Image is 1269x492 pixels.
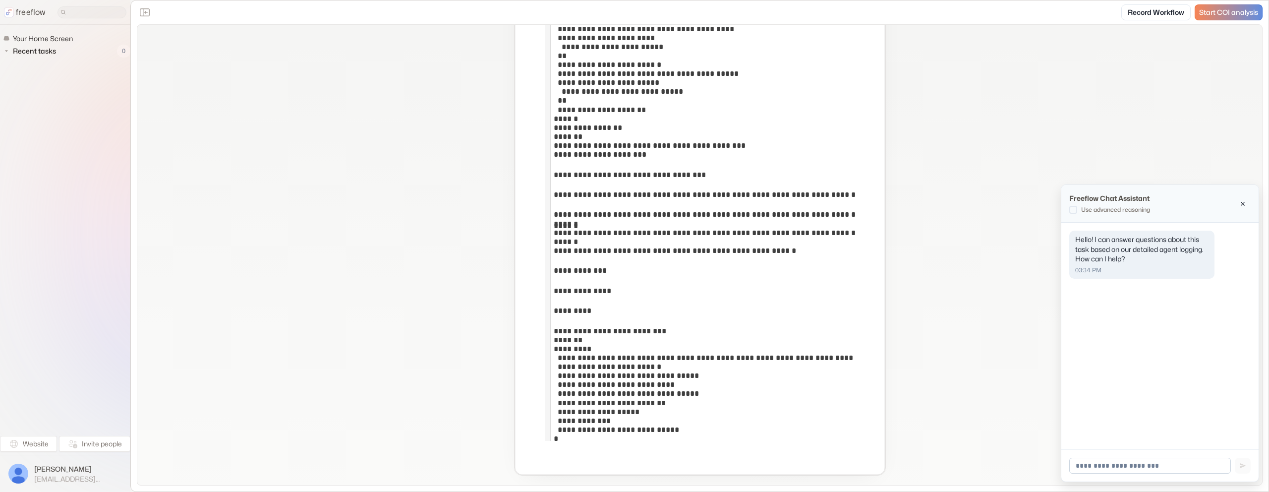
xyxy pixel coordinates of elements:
span: [EMAIL_ADDRESS][DOMAIN_NAME] [34,475,122,484]
img: profile [8,464,28,484]
button: Close the sidebar [137,4,153,20]
span: [PERSON_NAME] [34,464,122,474]
span: 0 [117,45,130,58]
a: Record Workflow [1121,4,1191,20]
button: Recent tasks [3,45,60,57]
p: freeflow [16,6,46,18]
button: [PERSON_NAME][EMAIL_ADDRESS][DOMAIN_NAME] [6,461,124,486]
p: Use advanced reasoning [1081,205,1150,214]
a: freeflow [4,6,46,18]
a: Start COI analysis [1195,4,1263,20]
span: Hello! I can answer questions about this task based on our detailed agent logging. How can I help? [1075,235,1204,263]
button: Send message [1235,458,1251,474]
p: 03:34 PM [1075,266,1209,275]
button: Invite people [59,436,130,452]
span: Your Home Screen [11,34,76,44]
p: Freeflow Chat Assistant [1069,193,1150,203]
span: Recent tasks [11,46,59,56]
span: Start COI analysis [1199,8,1258,17]
a: Your Home Screen [3,33,77,45]
button: Close chat [1235,196,1251,212]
